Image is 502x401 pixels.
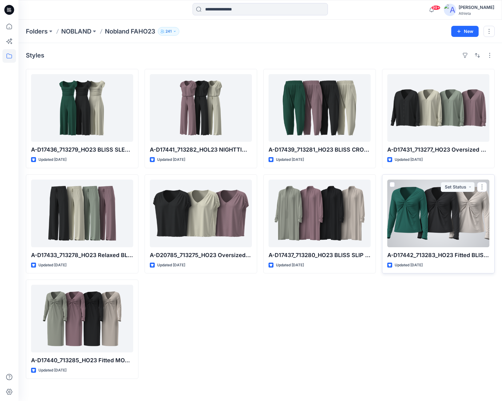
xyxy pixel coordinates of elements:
[38,157,66,163] p: Updated [DATE]
[459,4,494,11] div: [PERSON_NAME]
[395,157,423,163] p: Updated [DATE]
[269,74,371,142] a: A-D17439_713281_HO23 BLISS CROPPED HAREM PANT L3 3D LA 11JAN23
[105,27,155,36] p: Nobland FAHO23
[395,262,423,268] p: Updated [DATE]
[31,285,133,352] a: A-D17440_713285_HO23 Fitted MOTHERHOOD NIGHTTIME BLISS DRESSROMPER L3 LA 11JAN23
[269,180,371,247] a: A-D17437_713280_HO23 BLISS SLIP PRAYANAMA WRAP L3 LA 11JAN23
[26,52,44,59] h4: Styles
[269,251,371,260] p: A-D17437_713280_HO23 BLISS SLIP PRAYANAMA WRAP L3 LA [DATE]
[269,145,371,154] p: A-D17439_713281_HO23 BLISS CROPPED HAREM PANT L3 3D LA [DATE]
[387,180,489,247] a: A-D17442_713283_HO23 Fitted BLISS SLEEP TWIST TOP L3 LA 11JAN23
[150,74,252,142] a: A-D17441_713282_HOL23 NIGHTTIME BLISS VNECK ROMPER L3 LA 11JAN23
[150,180,252,247] a: A-D20785_713275_HO23 Oversized NIGHTTIME BLISS RUCHED TEE L3 3D LA 11JAN23
[38,367,66,374] p: Updated [DATE]
[150,251,252,260] p: A-D20785_713275_HO23 Oversized NIGHTTIME BLISS RUCHED TEE L3 3D LA [DATE]
[276,262,304,268] p: Updated [DATE]
[31,145,133,154] p: A-D17436_713279_HO23 BLISS SLEEP JUMPSUIT L3 3D LA [DATE]
[165,28,172,35] p: 241
[31,251,133,260] p: A-D17433_713278_HO23 Relaxed BLISS SLEEP WIDE LEG PANT L2 3D LA [DATE]
[157,157,185,163] p: Updated [DATE]
[451,26,479,37] button: New
[31,180,133,247] a: A-D17433_713278_HO23 Relaxed BLISS SLEEP WIDE LEG PANT L2 3D LA 11JAN23
[387,145,489,154] p: A-D17431_713277_HO23 Oversized BLISS SLEEP BUTTON DOWN SHIRT 3D LA [DATE]
[387,74,489,142] a: A-D17431_713277_HO23 Oversized BLISS SLEEP BUTTON DOWN SHIRT 3D LA 11JAN23
[387,251,489,260] p: A-D17442_713283_HO23 Fitted BLISS SLEEP TWIST TOP L3 LA [DATE]
[31,356,133,365] p: A-D17440_713285_HO23 Fitted MOTHERHOOD NIGHTTIME BLISS DRESSROMPER L3 LA [DATE]
[444,4,456,16] img: avatar
[459,11,494,16] div: Athleta
[150,145,252,154] p: A-D17441_713282_HOL23 NIGHTTIME BLISS VNECK ROMPER L3 LA [DATE]
[61,27,91,36] a: NOBLAND
[38,262,66,268] p: Updated [DATE]
[276,157,304,163] p: Updated [DATE]
[31,74,133,142] a: A-D17436_713279_HO23 BLISS SLEEP JUMPSUIT L3 3D LA 11JAN23
[431,5,440,10] span: 99+
[158,27,179,36] button: 241
[26,27,48,36] a: Folders
[157,262,185,268] p: Updated [DATE]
